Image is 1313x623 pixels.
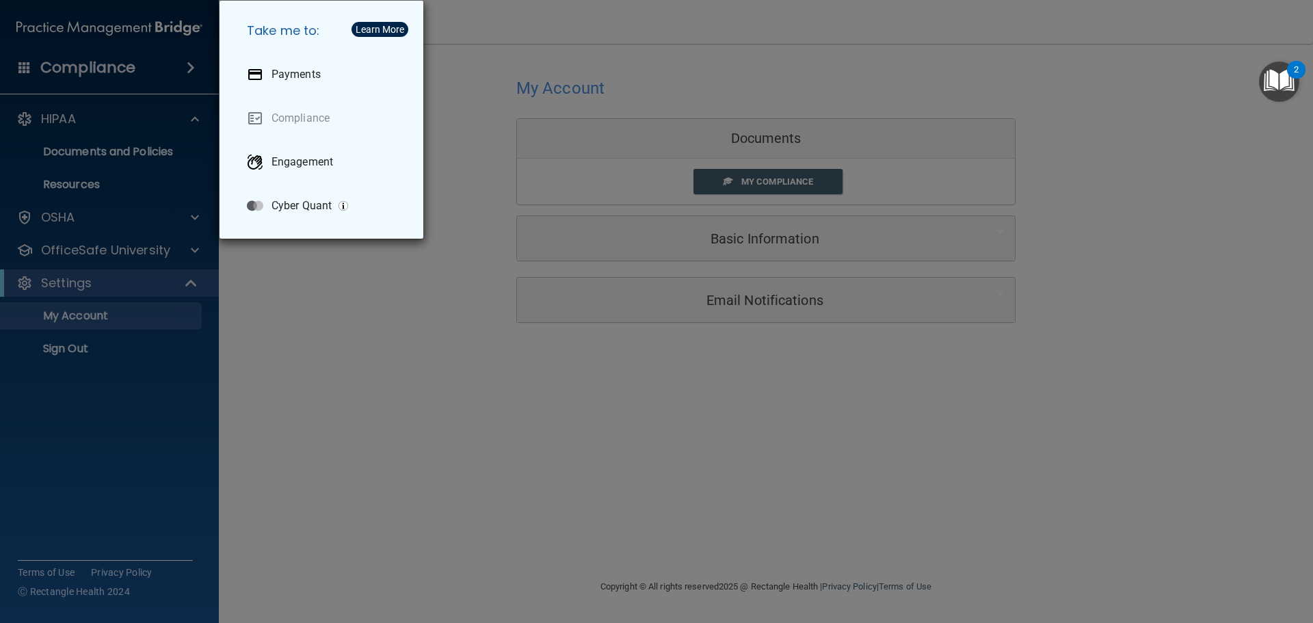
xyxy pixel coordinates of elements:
button: Open Resource Center, 2 new notifications [1259,62,1299,102]
p: Payments [271,68,321,81]
p: Engagement [271,155,333,169]
a: Compliance [236,99,412,137]
a: Payments [236,55,412,94]
a: Cyber Quant [236,187,412,225]
div: 2 [1294,70,1299,88]
div: Learn More [356,25,404,34]
a: Engagement [236,143,412,181]
h5: Take me to: [236,12,412,50]
button: Learn More [352,22,408,37]
p: Cyber Quant [271,199,332,213]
